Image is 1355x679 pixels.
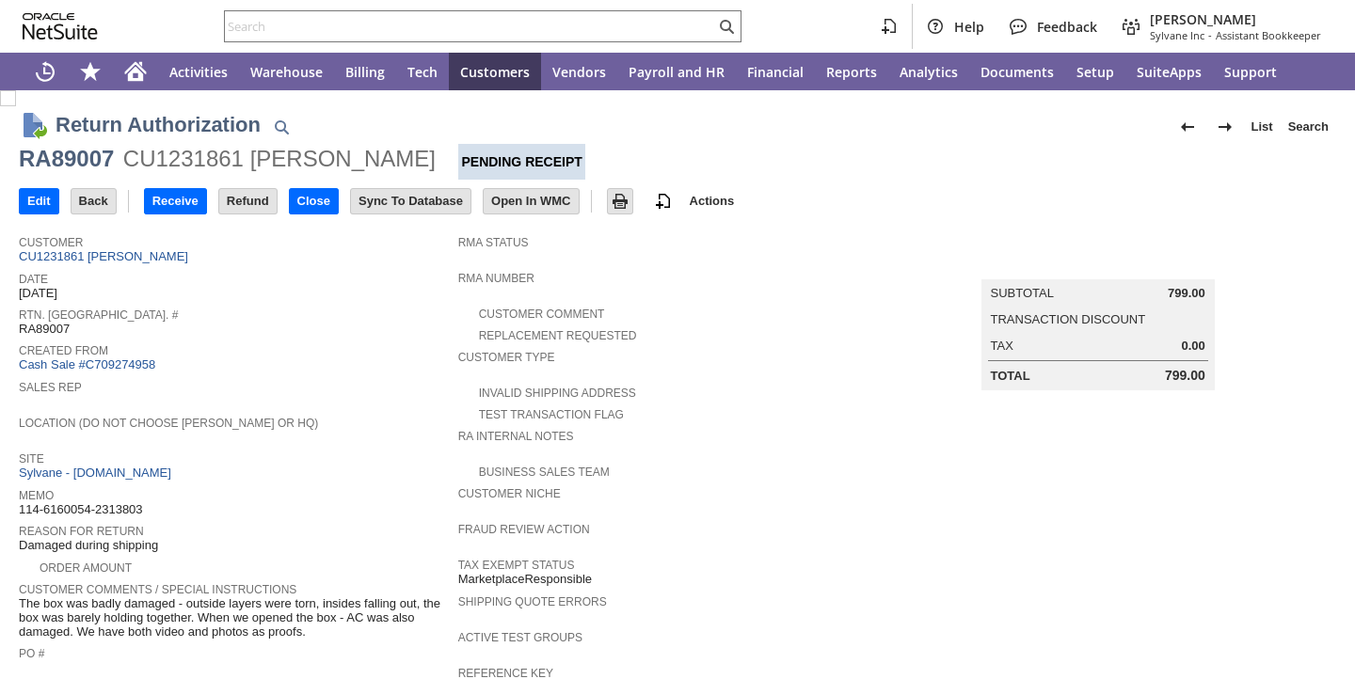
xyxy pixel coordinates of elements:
[19,381,82,394] a: Sales Rep
[19,273,48,286] a: Date
[652,190,675,213] img: add-record.svg
[458,236,529,249] a: RMA Status
[458,595,607,608] a: Shipping Quote Errors
[969,53,1065,90] a: Documents
[19,249,193,263] a: CU1231861 [PERSON_NAME]
[715,15,738,38] svg: Search
[19,322,70,337] span: RA89007
[608,189,632,213] input: Print
[290,189,338,213] input: Close
[1125,53,1213,90] a: SuiteApps
[19,357,155,371] a: Cash Sale #C709274958
[1037,18,1097,36] span: Feedback
[458,572,592,587] span: MarketplaceResponsible
[407,63,438,81] span: Tech
[552,63,606,81] span: Vendors
[1065,53,1125,90] a: Setup
[826,63,877,81] span: Reports
[1137,63,1202,81] span: SuiteApps
[479,466,610,479] a: Business Sales Team
[23,53,68,90] a: Recent Records
[980,63,1054,81] span: Documents
[1213,53,1288,90] a: Support
[270,116,293,138] img: Quick Find
[458,272,534,285] a: RMA Number
[484,189,579,213] input: Open In WMC
[225,15,715,38] input: Search
[19,308,178,322] a: Rtn. [GEOGRAPHIC_DATA]. #
[19,452,44,466] a: Site
[1165,368,1205,384] span: 799.00
[458,430,574,443] a: RA Internal Notes
[479,329,637,342] a: Replacement Requested
[1244,112,1281,142] a: List
[991,369,1030,383] a: Total
[19,647,44,660] a: PO #
[19,344,108,357] a: Created From
[123,144,436,174] div: CU1231861 [PERSON_NAME]
[458,559,575,572] a: Tax Exempt Status
[1181,339,1204,354] span: 0.00
[19,417,318,430] a: Location (Do Not Choose [PERSON_NAME] or HQ)
[79,60,102,83] svg: Shortcuts
[250,63,323,81] span: Warehouse
[991,312,1146,326] a: Transaction Discount
[113,53,158,90] a: Home
[19,466,176,480] a: Sylvane - [DOMAIN_NAME]
[991,339,1013,353] a: Tax
[169,63,228,81] span: Activities
[458,351,555,364] a: Customer Type
[345,63,385,81] span: Billing
[1076,63,1114,81] span: Setup
[1224,63,1277,81] span: Support
[1150,10,1321,28] span: [PERSON_NAME]
[19,286,57,301] span: [DATE]
[629,63,725,81] span: Payroll and HR
[40,561,132,575] a: Order Amount
[1214,116,1236,138] img: Next
[19,502,143,517] span: 114-6160054-2313803
[458,144,584,180] div: Pending Receipt
[900,63,958,81] span: Analytics
[351,189,470,213] input: Sync To Database
[682,194,742,208] a: Actions
[23,13,98,39] svg: logo
[396,53,449,90] a: Tech
[34,60,56,83] svg: Recent Records
[68,53,113,90] div: Shortcuts
[888,53,969,90] a: Analytics
[460,63,530,81] span: Customers
[479,308,605,321] a: Customer Comment
[458,631,582,644] a: Active Test Groups
[815,53,888,90] a: Reports
[479,408,624,421] a: Test Transaction Flag
[449,53,541,90] a: Customers
[479,387,636,400] a: Invalid Shipping Address
[20,189,58,213] input: Edit
[1208,28,1212,42] span: -
[617,53,736,90] a: Payroll and HR
[19,583,296,596] a: Customer Comments / Special Instructions
[458,523,590,536] a: Fraud Review Action
[219,189,277,213] input: Refund
[1216,28,1321,42] span: Assistant Bookkeeper
[145,189,206,213] input: Receive
[19,236,83,249] a: Customer
[239,53,334,90] a: Warehouse
[19,489,54,502] a: Memo
[19,525,144,538] a: Reason For Return
[124,60,147,83] svg: Home
[1168,286,1205,301] span: 799.00
[747,63,804,81] span: Financial
[72,189,116,213] input: Back
[981,249,1215,279] caption: Summary
[1150,28,1204,42] span: Sylvane Inc
[458,487,561,500] a: Customer Niche
[19,144,114,174] div: RA89007
[991,286,1054,300] a: Subtotal
[1176,116,1199,138] img: Previous
[541,53,617,90] a: Vendors
[1281,112,1336,142] a: Search
[56,109,261,140] h1: Return Authorization
[609,190,631,213] img: Print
